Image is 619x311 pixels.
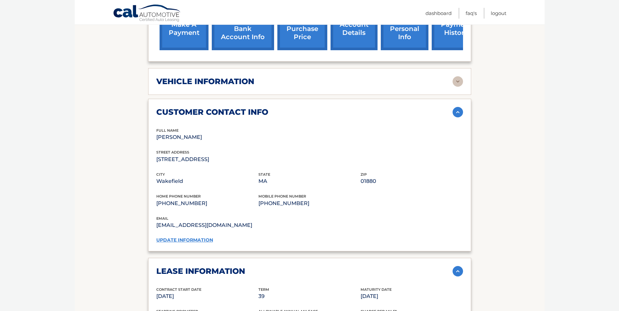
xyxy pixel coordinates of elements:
span: Maturity Date [361,287,392,292]
img: accordion-rest.svg [453,76,463,87]
span: zip [361,172,367,177]
a: Dashboard [426,8,452,19]
a: Cal Automotive [113,4,181,23]
p: 01880 [361,177,463,186]
h2: customer contact info [156,107,268,117]
a: update information [156,237,213,243]
a: make a payment [160,7,209,50]
p: [STREET_ADDRESS] [156,155,258,164]
p: [PHONE_NUMBER] [258,199,361,208]
a: account details [331,7,378,50]
a: Add/Remove bank account info [212,7,274,50]
span: full name [156,128,178,133]
a: update personal info [381,7,428,50]
p: [DATE] [156,292,258,301]
a: request purchase price [277,7,327,50]
p: [DATE] [361,292,463,301]
span: home phone number [156,194,201,199]
img: accordion-active.svg [453,266,463,276]
p: MA [258,177,361,186]
span: state [258,172,270,177]
span: mobile phone number [258,194,306,199]
span: email [156,216,168,221]
p: [EMAIL_ADDRESS][DOMAIN_NAME] [156,221,310,230]
a: FAQ's [466,8,477,19]
a: Logout [491,8,506,19]
img: accordion-active.svg [453,107,463,117]
p: Wakefield [156,177,258,186]
h2: lease information [156,266,245,276]
span: Contract Start Date [156,287,201,292]
a: payment history [432,7,481,50]
p: [PERSON_NAME] [156,133,258,142]
h2: vehicle information [156,77,254,86]
p: 39 [258,292,361,301]
p: [PHONE_NUMBER] [156,199,258,208]
span: Term [258,287,269,292]
span: street address [156,150,189,155]
span: city [156,172,165,177]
